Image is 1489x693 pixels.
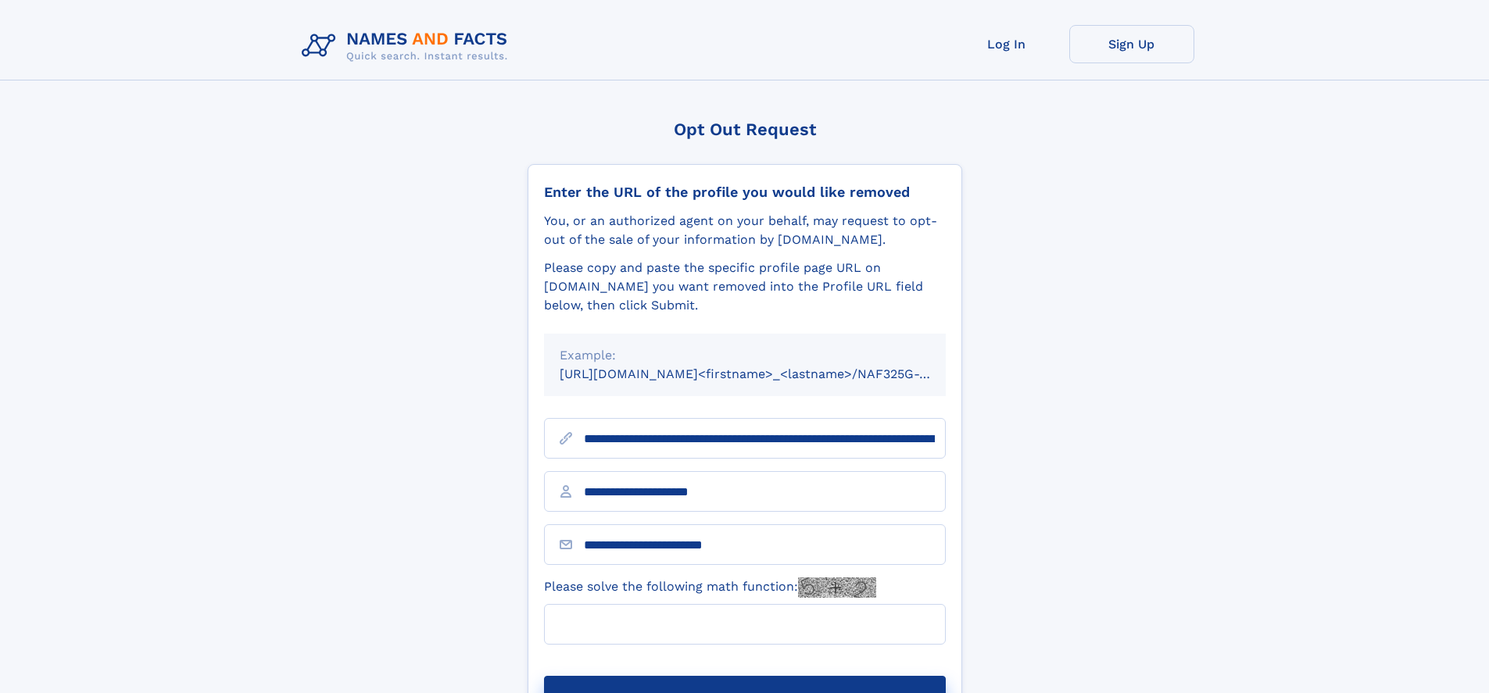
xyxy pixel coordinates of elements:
div: You, or an authorized agent on your behalf, may request to opt-out of the sale of your informatio... [544,212,946,249]
label: Please solve the following math function: [544,577,876,598]
a: Sign Up [1069,25,1194,63]
a: Log In [944,25,1069,63]
div: Enter the URL of the profile you would like removed [544,184,946,201]
small: [URL][DOMAIN_NAME]<firstname>_<lastname>/NAF325G-xxxxxxxx [560,366,975,381]
img: Logo Names and Facts [295,25,521,67]
div: Example: [560,346,930,365]
div: Please copy and paste the specific profile page URL on [DOMAIN_NAME] you want removed into the Pr... [544,259,946,315]
div: Opt Out Request [528,120,962,139]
